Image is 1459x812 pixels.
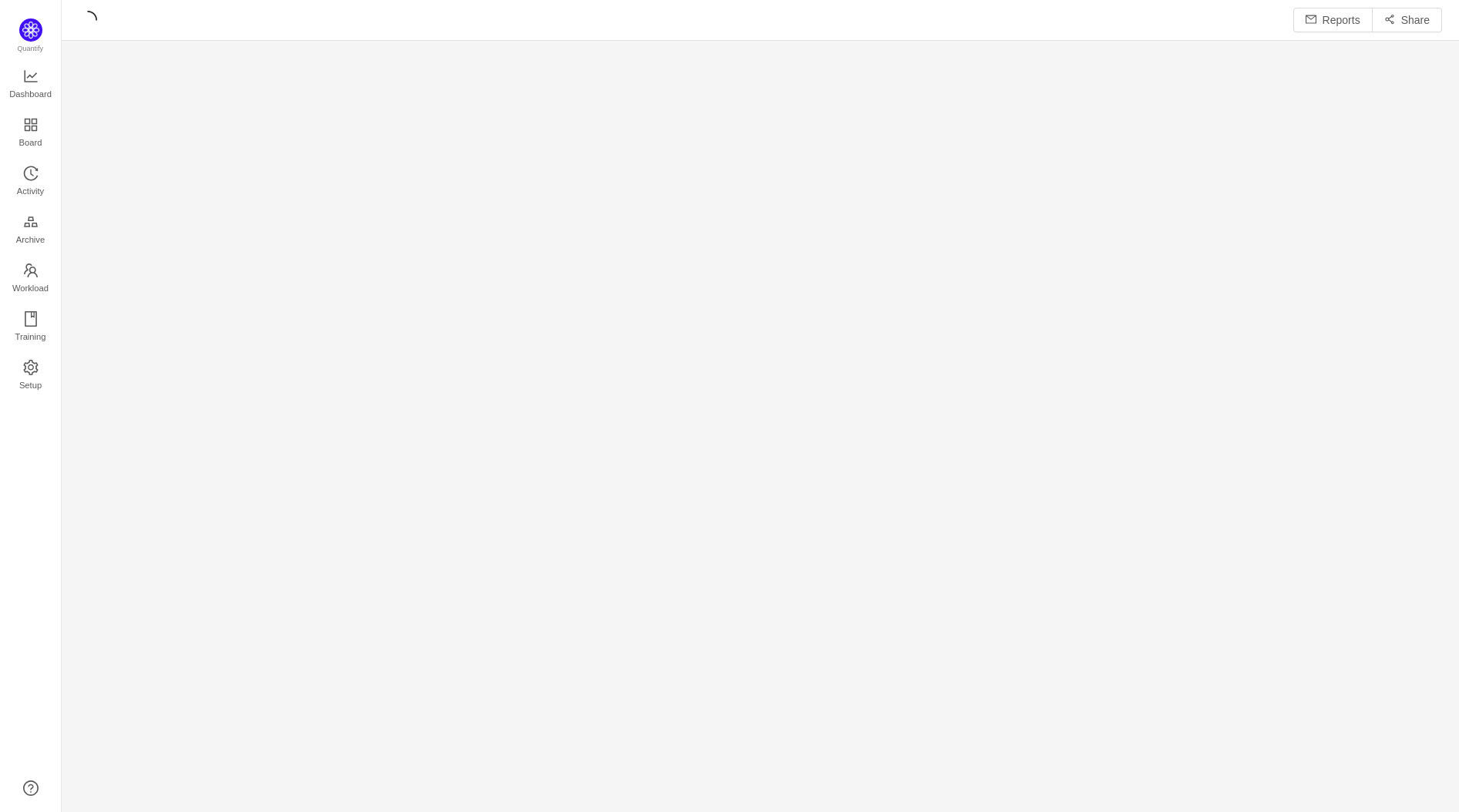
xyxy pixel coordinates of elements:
[1293,8,1373,32] button: icon: mailReports
[23,311,39,327] i: icon: book
[79,11,97,29] i: icon: loading
[15,321,45,352] span: Training
[12,273,49,304] span: Workload
[19,370,42,401] span: Setup
[23,69,39,84] i: icon: line-chart
[23,263,39,278] i: icon: team
[23,263,39,294] a: Workload
[23,69,39,100] a: Dashboard
[1372,8,1442,32] button: icon: share-altShare
[23,361,39,391] a: Setup
[18,45,44,52] span: Quantify
[19,127,42,158] span: Board
[23,360,39,375] i: icon: setting
[17,176,44,206] span: Activity
[23,117,39,133] i: icon: appstore
[9,79,52,109] span: Dashboard
[23,312,39,343] a: Training
[16,224,45,255] span: Archive
[23,214,39,230] i: icon: gold
[23,166,39,181] i: icon: history
[19,18,42,42] img: Quantify
[23,780,39,796] a: icon: question-circle
[23,118,39,149] a: Board
[23,166,39,197] a: Activity
[23,215,39,246] a: Archive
